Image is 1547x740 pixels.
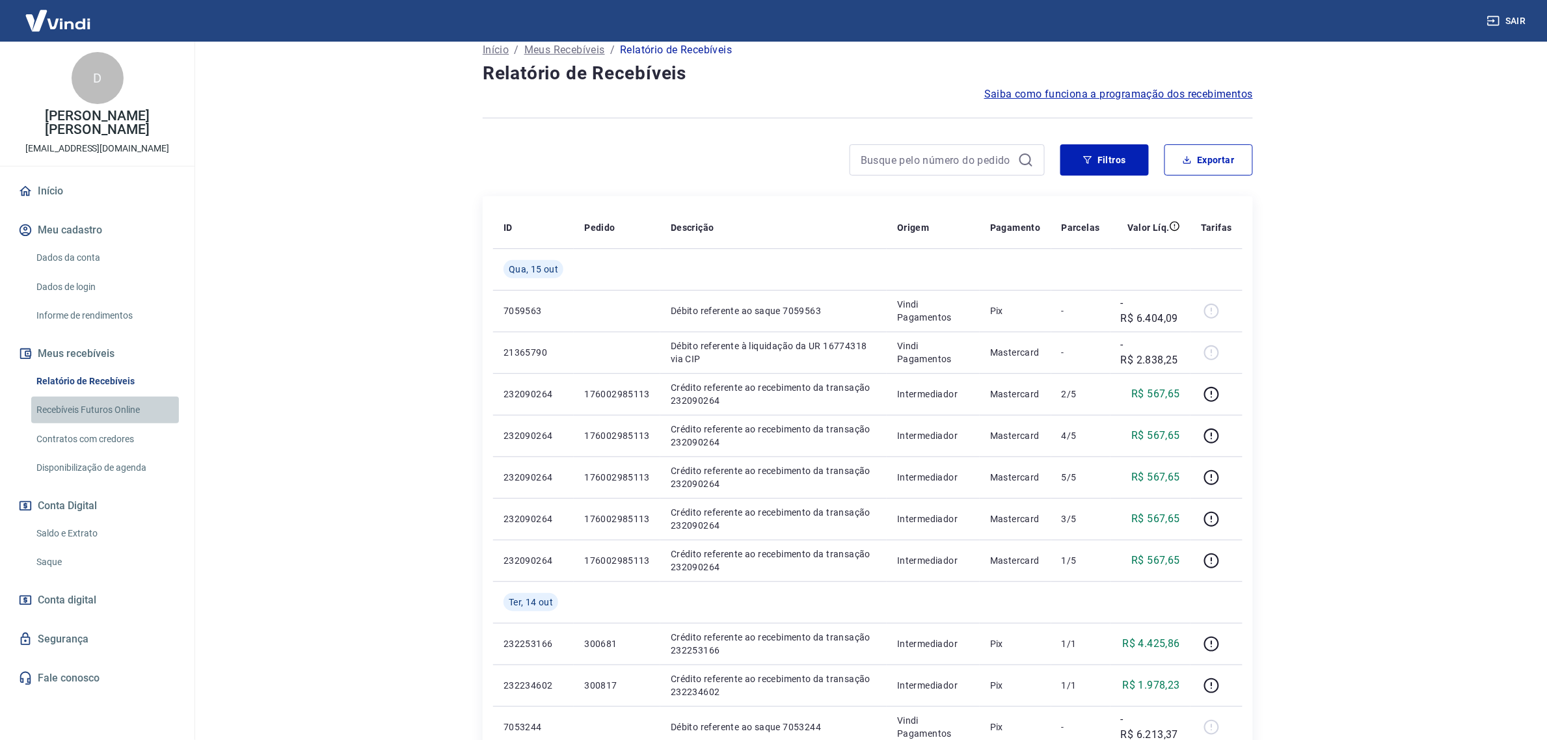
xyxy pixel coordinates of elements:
[1062,304,1100,317] p: -
[584,512,650,525] p: 176002985113
[504,429,563,442] p: 232090264
[671,548,876,574] p: Crédito referente ao recebimento da transação 232090264
[1062,221,1100,234] p: Parcelas
[504,637,563,650] p: 232253166
[897,221,929,234] p: Origem
[897,512,969,525] p: Intermediador
[897,429,969,442] p: Intermediador
[584,388,650,401] p: 176002985113
[16,177,179,205] a: Início
[897,471,969,484] p: Intermediador
[584,679,650,692] p: 300817
[671,339,876,365] p: Débito referente à liquidação da UR 16774318 via CIP
[990,388,1041,401] p: Mastercard
[1062,512,1100,525] p: 3/5
[1127,221,1170,234] p: Valor Líq.
[671,506,876,532] p: Crédito referente ao recebimento da transação 232090264
[72,52,124,104] div: D
[897,554,969,567] p: Intermediador
[671,304,876,317] p: Débito referente ao saque 7059563
[1201,221,1232,234] p: Tarifas
[897,714,969,740] p: Vindi Pagamentos
[31,397,179,423] a: Recebíveis Futuros Online
[31,368,179,395] a: Relatório de Recebíveis
[25,142,169,155] p: [EMAIL_ADDRESS][DOMAIN_NAME]
[1132,553,1181,568] p: R$ 567,65
[31,426,179,453] a: Contratos com credores
[671,464,876,490] p: Crédito referente ao recebimento da transação 232090264
[1062,554,1100,567] p: 1/5
[31,244,179,271] a: Dados da conta
[504,554,563,567] p: 232090264
[1485,9,1531,33] button: Sair
[990,304,1041,317] p: Pix
[584,221,615,234] p: Pedido
[897,339,969,365] p: Vindi Pagamentos
[897,388,969,401] p: Intermediador
[31,455,179,481] a: Disponibilização de agenda
[584,637,650,650] p: 300681
[1062,679,1100,692] p: 1/1
[990,720,1041,733] p: Pix
[897,637,969,650] p: Intermediador
[514,42,518,58] p: /
[990,679,1041,692] p: Pix
[524,42,605,58] a: Meus Recebíveis
[671,672,876,698] p: Crédito referente ao recebimento da transação 232234602
[1062,388,1100,401] p: 2/5
[1123,636,1180,652] p: R$ 4.425,86
[897,298,969,324] p: Vindi Pagamentos
[16,492,179,520] button: Conta Digital
[1132,428,1181,443] p: R$ 567,65
[861,150,1013,170] input: Busque pelo número do pedido
[671,221,714,234] p: Descrição
[1062,346,1100,359] p: -
[990,637,1041,650] p: Pix
[31,274,179,300] a: Dados de login
[16,1,100,40] img: Vindi
[990,512,1041,525] p: Mastercard
[984,86,1253,102] a: Saiba como funciona a programação dos recebimentos
[504,221,513,234] p: ID
[31,302,179,329] a: Informe de rendimentos
[1060,144,1149,176] button: Filtros
[509,263,558,276] span: Qua, 15 out
[990,429,1041,442] p: Mastercard
[16,216,179,244] button: Meu cadastro
[990,471,1041,484] p: Mastercard
[1132,511,1181,527] p: R$ 567,65
[1123,678,1180,693] p: R$ 1.978,23
[16,625,179,654] a: Segurança
[504,512,563,525] p: 232090264
[16,339,179,368] button: Meus recebíveis
[504,679,563,692] p: 232234602
[504,388,563,401] p: 232090264
[990,346,1041,359] p: Mastercard
[16,586,179,614] a: Conta digital
[1132,386,1181,402] p: R$ 567,65
[483,60,1253,86] h4: Relatório de Recebíveis
[671,631,876,657] p: Crédito referente ao recebimento da transação 232253166
[990,221,1041,234] p: Pagamento
[1121,295,1180,326] p: -R$ 6.404,09
[584,471,650,484] p: 176002985113
[483,42,509,58] a: Início
[504,346,563,359] p: 21365790
[504,304,563,317] p: 7059563
[1062,637,1100,650] p: 1/1
[31,549,179,575] a: Saque
[671,720,876,733] p: Débito referente ao saque 7053244
[16,664,179,693] a: Fale conosco
[671,423,876,449] p: Crédito referente ao recebimento da transação 232090264
[671,381,876,407] p: Crédito referente ao recebimento da transação 232090264
[584,554,650,567] p: 176002985113
[990,554,1041,567] p: Mastercard
[1062,720,1100,733] p: -
[38,591,96,609] span: Conta digital
[1062,471,1100,484] p: 5/5
[509,596,553,609] span: Ter, 14 out
[1164,144,1253,176] button: Exportar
